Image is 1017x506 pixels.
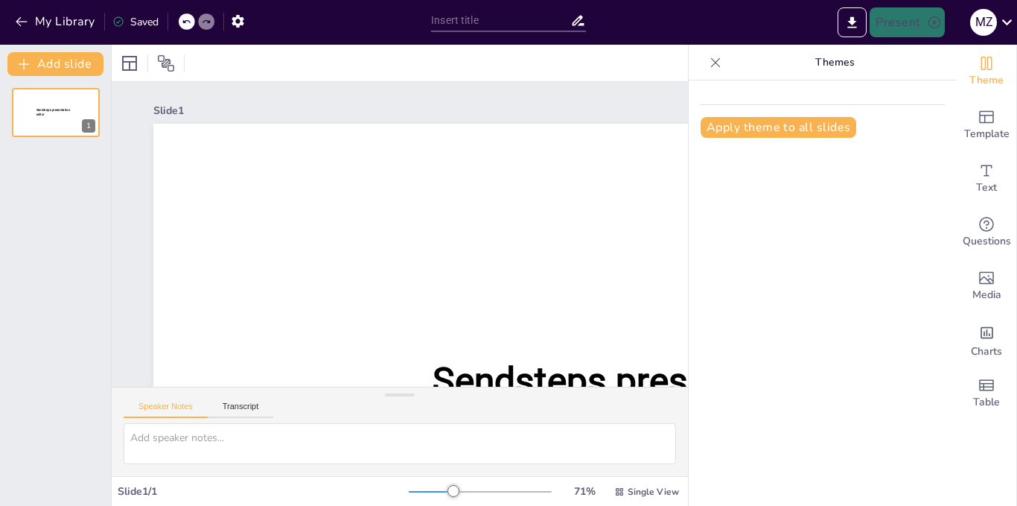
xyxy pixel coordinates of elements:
[118,51,141,75] div: Layout
[628,486,679,498] span: Single View
[957,313,1016,367] div: Add charts and graphs
[7,52,103,76] button: Add slide
[957,367,1016,420] div: Add a table
[870,7,944,37] button: Present
[970,7,997,37] button: M Z
[157,54,175,72] span: Position
[971,344,1002,360] span: Charts
[727,45,942,80] p: Themes
[112,15,159,29] div: Saved
[969,72,1004,89] span: Theme
[153,104,1005,118] div: Slide 1
[970,9,997,36] div: M Z
[972,287,1001,303] span: Media
[567,484,602,499] div: 71 %
[124,402,208,418] button: Speaker Notes
[433,359,822,454] span: Sendsteps presentation editor
[838,7,867,37] button: Export to PowerPoint
[957,45,1016,98] div: Change the overall theme
[957,98,1016,152] div: Add ready made slides
[701,117,856,138] button: Apply theme to all slides
[973,394,1000,411] span: Table
[118,484,409,499] div: Slide 1 / 1
[957,206,1016,259] div: Get real-time input from your audience
[36,108,70,116] span: Sendsteps presentation editor
[208,402,274,418] button: Transcript
[12,88,100,137] div: Sendsteps presentation editor1
[964,126,1010,142] span: Template
[431,10,570,31] input: Insert title
[976,180,997,196] span: Text
[963,233,1011,250] span: Questions
[82,119,95,133] div: 1
[11,10,101,34] button: My Library
[957,152,1016,206] div: Add text boxes
[957,259,1016,313] div: Add images, graphics, shapes or video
